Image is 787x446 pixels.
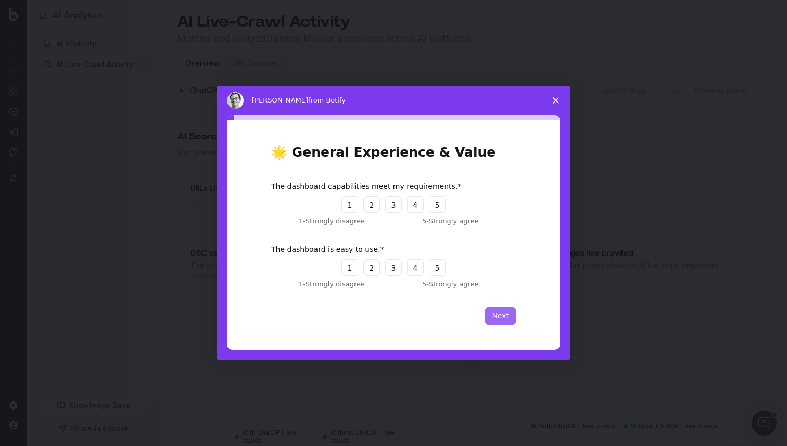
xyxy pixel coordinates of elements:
[429,259,446,276] button: 5
[271,279,365,289] div: 1 - Strongly disagree
[422,279,516,289] div: 5 - Strongly agree
[271,182,500,191] div: The dashboard capabilities meet my requirements.
[227,92,244,109] img: Profile image for Matthieu
[341,196,358,213] button: 1
[363,259,380,276] button: 2
[407,259,424,276] button: 4
[341,259,358,276] button: 1
[363,196,380,213] button: 2
[271,216,365,226] div: 1 - Strongly disagree
[385,196,402,213] button: 3
[407,196,424,213] button: 4
[271,145,516,167] h1: 🌟 General Experience & Value
[485,307,516,325] button: Next
[422,216,516,226] div: 5 - Strongly agree
[271,245,500,254] div: The dashboard is easy to use.
[541,86,570,115] span: Close survey
[252,96,308,104] span: [PERSON_NAME]
[429,196,446,213] button: 5
[385,259,402,276] button: 3
[308,96,346,104] span: from Botify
